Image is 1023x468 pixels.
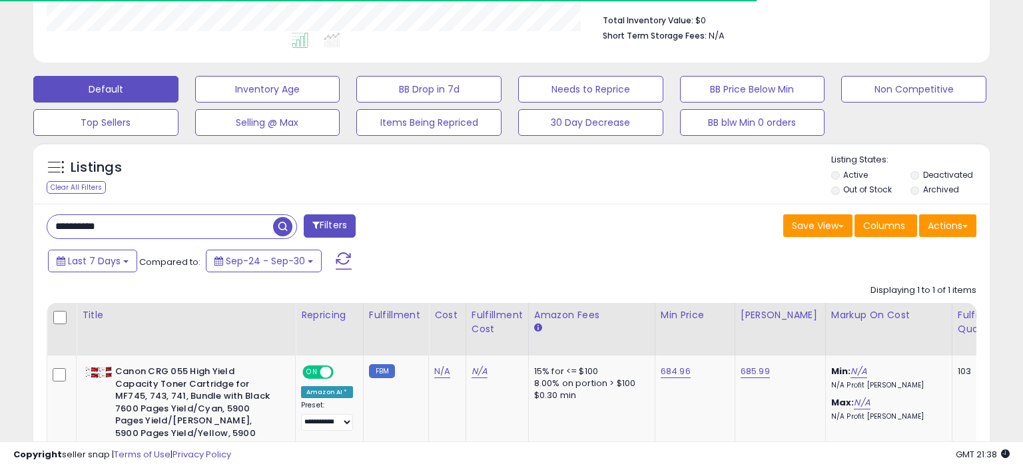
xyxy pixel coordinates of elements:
a: Privacy Policy [172,448,231,461]
li: $0 [603,11,966,27]
button: Sep-24 - Sep-30 [206,250,322,272]
a: Terms of Use [114,448,170,461]
b: Min: [831,365,851,377]
div: Min Price [661,308,729,322]
div: Fulfillment [369,308,423,322]
span: OFF [332,367,353,378]
b: Short Term Storage Fees: [603,30,707,41]
button: Filters [304,214,356,238]
button: Non Competitive [841,76,986,103]
label: Archived [923,184,959,195]
img: 41S3g6lQ7sL._SL40_.jpg [85,366,112,378]
label: Out of Stock [843,184,892,195]
button: Needs to Reprice [518,76,663,103]
div: [PERSON_NAME] [741,308,820,322]
button: Inventory Age [195,76,340,103]
th: The percentage added to the cost of goods (COGS) that forms the calculator for Min & Max prices. [825,303,952,355]
span: ON [304,367,320,378]
span: Compared to: [139,256,200,268]
button: BB Drop in 7d [356,76,502,103]
a: N/A [434,365,450,378]
button: Actions [919,214,976,237]
div: 15% for <= $100 [534,365,645,377]
div: Fulfillment Cost [472,308,523,336]
a: 684.96 [661,365,691,378]
button: BB blw Min 0 orders [680,109,825,136]
p: N/A Profit [PERSON_NAME] [831,381,942,390]
div: Amazon Fees [534,308,649,322]
h5: Listings [71,158,122,177]
span: Sep-24 - Sep-30 [226,254,305,268]
button: 30 Day Decrease [518,109,663,136]
div: Clear All Filters [47,181,106,194]
div: Repricing [301,308,358,322]
div: 103 [958,365,999,377]
span: 2025-10-8 21:38 GMT [956,448,1010,461]
span: Columns [863,219,905,232]
small: Amazon Fees. [534,322,542,334]
button: Last 7 Days [48,250,137,272]
a: N/A [472,365,488,378]
label: Active [843,169,868,180]
label: Deactivated [923,169,973,180]
span: Last 7 Days [68,254,121,268]
div: Amazon AI * [301,386,353,398]
div: 8.00% on portion > $100 [534,377,645,389]
div: seller snap | | [13,449,231,461]
button: Columns [854,214,917,237]
div: Displaying 1 to 1 of 1 items [870,284,976,297]
b: Max: [831,396,854,409]
button: Items Being Repriced [356,109,502,136]
button: Default [33,76,178,103]
small: FBM [369,364,395,378]
p: Listing States: [831,154,990,166]
div: Fulfillable Quantity [958,308,1004,336]
div: Cost [434,308,460,322]
div: Title [82,308,290,322]
button: BB Price Below Min [680,76,825,103]
button: Selling @ Max [195,109,340,136]
div: Preset: [301,401,353,431]
a: N/A [854,396,870,409]
div: $0.30 min [534,389,645,401]
div: Markup on Cost [831,308,946,322]
a: 685.99 [741,365,770,378]
b: Total Inventory Value: [603,15,693,26]
a: N/A [851,365,866,378]
button: Top Sellers [33,109,178,136]
b: Canon CRG 055 High Yield Capacity Toner Cartridge for MF745, 743, 741, Bundle with Black 7600 Pag... [115,365,277,455]
strong: Copyright [13,448,62,461]
p: N/A Profit [PERSON_NAME] [831,412,942,421]
button: Save View [783,214,852,237]
span: N/A [709,29,725,42]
